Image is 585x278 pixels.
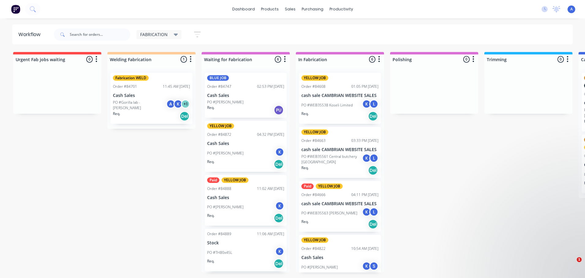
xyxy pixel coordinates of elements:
[207,231,231,237] div: Order #84889
[205,229,287,271] div: Order #8488911:06 AM [DATE]StockPO #TH80x45LKReq.Del
[282,5,299,14] div: sales
[351,192,378,198] div: 04:11 PM [DATE]
[301,210,357,216] p: PO #WEB35563 [PERSON_NAME]
[207,123,234,129] div: YELLOW JOB
[299,127,381,178] div: YELLOW JOBOrder #8466303:33 PM [DATE]cash sale CAMBRIAN WEBSITE SALESPO #WEB35561 Central butcher...
[301,147,378,152] p: cash sale CAMBRIAN WEBSITE SALES
[351,138,378,143] div: 03:33 PM [DATE]
[351,246,378,251] div: 10:54 AM [DATE]
[275,201,284,210] div: K
[301,265,338,270] p: PO #[PERSON_NAME]
[207,99,244,105] p: PO #[PERSON_NAME]
[301,219,309,224] p: Req.
[11,5,20,14] img: Factory
[362,99,371,109] div: K
[207,240,284,246] p: Stock
[257,186,284,191] div: 11:02 AM [DATE]
[207,213,214,218] p: Req.
[275,147,284,157] div: K
[205,121,287,172] div: YELLOW JOBOrder #8487204:32 PM [DATE]Cash SalesPO #[PERSON_NAME]KReq.Del
[301,165,309,171] p: Req.
[368,111,378,121] div: Del
[207,204,244,210] p: PO #[PERSON_NAME]
[274,159,284,169] div: Del
[275,247,284,256] div: K
[173,99,183,109] div: K
[181,99,190,109] div: + 1
[140,31,168,38] span: FABRICATION
[207,177,219,183] div: Paid
[351,84,378,89] div: 01:05 PM [DATE]
[368,219,378,229] div: Del
[257,231,284,237] div: 11:06 AM [DATE]
[301,154,362,165] p: PO #WEB35561 Central butchery [GEOGRAPHIC_DATA]
[301,111,309,117] p: Req.
[113,93,190,98] p: Cash Sales
[205,73,287,118] div: BLUE JOBOrder #8474702:53 PM [DATE]Cash SalesPO #[PERSON_NAME]Req.PU
[110,73,192,124] div: Fabrication WELDOrder #8470111:45 AM [DATE]Cash SalesPO #Gorilla lab - [PERSON_NAME]AK+1Req.Del
[229,5,258,14] a: dashboard
[207,195,284,200] p: Cash Sales
[369,99,378,109] div: L
[18,31,43,38] div: Workflow
[301,255,378,260] p: Cash Sales
[301,75,328,81] div: YELLOW JOB
[570,6,573,12] span: A
[113,75,149,81] div: Fabrication WELD
[369,261,378,271] div: S
[564,257,579,272] iframe: Intercom live chat
[362,207,371,217] div: K
[207,84,231,89] div: Order #84747
[369,154,378,163] div: L
[301,84,326,89] div: Order #84608
[362,154,371,163] div: K
[326,5,356,14] div: productivity
[166,99,175,109] div: A
[301,102,353,108] p: PO #WEB35538 Koseli Limited
[299,73,381,124] div: YELLOW JOBOrder #8460801:05 PM [DATE]cash sale CAMBRIAN WEBSITE SALESPO #WEB35538 Koseli LimitedK...
[207,75,229,81] div: BLUE JOB
[163,84,190,89] div: 11:45 AM [DATE]
[362,261,371,271] div: K
[113,111,120,117] p: Req.
[113,84,137,89] div: Order #84701
[207,141,284,146] p: Cash Sales
[207,159,214,165] p: Req.
[207,186,231,191] div: Order #84888
[222,177,248,183] div: YELLOW JOB
[301,129,328,135] div: YELLOW JOB
[577,257,582,262] span: 1
[205,175,287,226] div: PaidYELLOW JOBOrder #8488811:02 AM [DATE]Cash SalesPO #[PERSON_NAME]KReq.Del
[301,138,326,143] div: Order #84663
[301,192,326,198] div: Order #84666
[301,183,314,189] div: Paid
[301,237,328,243] div: YELLOW JOB
[299,5,326,14] div: purchasing
[180,111,189,121] div: Del
[257,84,284,89] div: 02:53 PM [DATE]
[207,132,231,137] div: Order #84872
[207,150,244,156] p: PO #[PERSON_NAME]
[257,132,284,137] div: 04:32 PM [DATE]
[274,213,284,223] div: Del
[301,93,378,98] p: cash sale CAMBRIAN WEBSITE SALES
[316,183,343,189] div: YELLOW JOB
[207,250,232,255] p: PO #TH80x45L
[368,165,378,175] div: Del
[299,181,381,232] div: PaidYELLOW JOBOrder #8466604:11 PM [DATE]cash sale CAMBRIAN WEBSITE SALESPO #WEB35563 [PERSON_NAM...
[207,93,284,98] p: Cash Sales
[207,105,214,110] p: Req.
[301,201,378,206] p: cash sale CAMBRIAN WEBSITE SALES
[301,246,326,251] div: Order #84822
[113,100,166,111] p: PO #Gorilla lab - [PERSON_NAME]
[70,28,130,41] input: Search for orders...
[258,5,282,14] div: products
[369,207,378,217] div: L
[274,259,284,269] div: Del
[207,258,214,264] p: Req.
[274,105,284,115] div: PU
